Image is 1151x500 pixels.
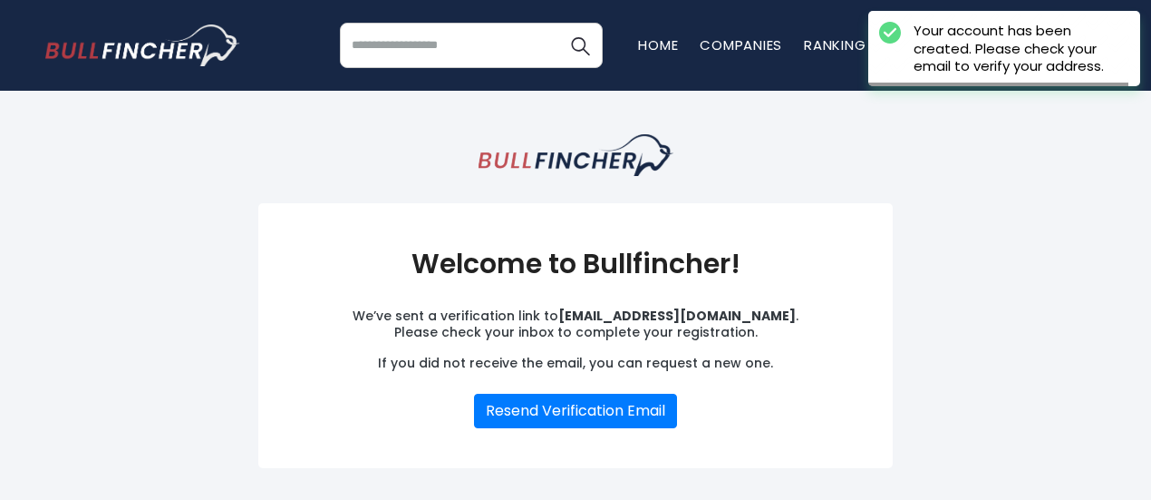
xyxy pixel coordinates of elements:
button: Resend Verification Email [474,394,677,428]
a: Home [638,35,678,54]
div: Your account has been created. Please check your email to verify your address. [914,22,1129,75]
p: We’ve sent a verification link to . Please check your inbox to complete your registration. [298,308,853,340]
img: bullfincher logo [45,25,240,66]
p: If you did not receive the email, you can request a new one. [298,355,853,371]
a: Companies [700,35,782,54]
a: Go to homepage [45,25,240,66]
h3: Welcome to Bullfincher! [298,243,853,285]
button: Search [557,23,603,68]
strong: [EMAIL_ADDRESS][DOMAIN_NAME] [558,307,796,325]
a: Ranking [804,35,866,54]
